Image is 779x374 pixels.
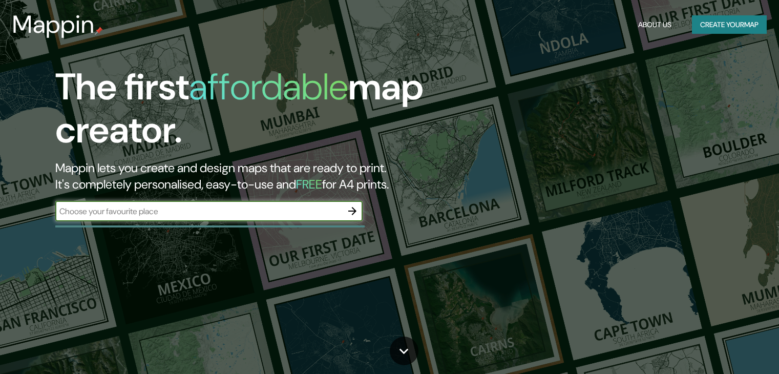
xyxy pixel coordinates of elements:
h1: The first map creator. [55,66,445,160]
h3: Mappin [12,10,95,39]
h5: FREE [296,176,322,192]
button: About Us [634,15,676,34]
img: mappin-pin [95,27,103,35]
input: Choose your favourite place [55,205,342,217]
h1: affordable [189,63,348,111]
h2: Mappin lets you create and design maps that are ready to print. It's completely personalised, eas... [55,160,445,193]
button: Create yourmap [692,15,767,34]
